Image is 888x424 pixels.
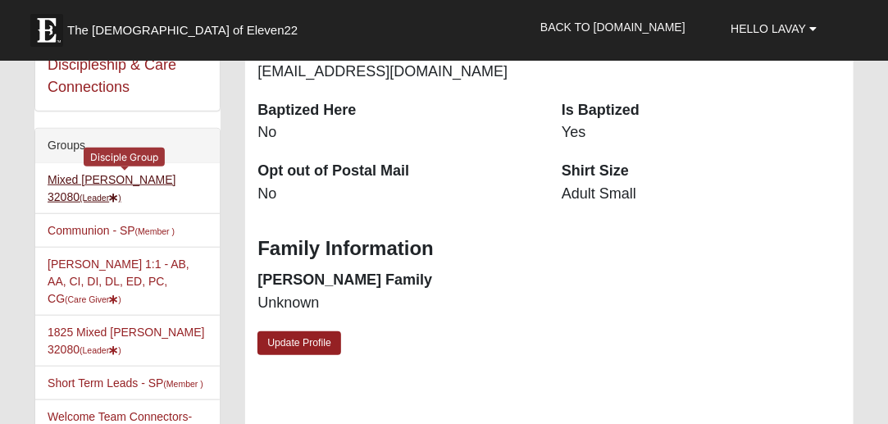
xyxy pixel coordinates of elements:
[562,100,841,121] dt: Is Baptized
[562,184,841,205] dd: Adult Small
[528,7,698,48] a: Back to [DOMAIN_NAME]
[35,129,220,163] div: Groups
[67,22,298,39] span: The [DEMOGRAPHIC_DATA] of Eleven22
[257,100,537,121] dt: Baptized Here
[257,293,537,314] dd: Unknown
[48,34,176,95] a: Kids Serve Staff Discipleship & Care Connections
[257,331,341,355] a: Update Profile
[135,226,175,236] small: (Member )
[80,345,121,355] small: (Leader )
[257,62,537,83] dd: [EMAIL_ADDRESS][DOMAIN_NAME]
[48,326,204,356] a: 1825 Mixed [PERSON_NAME] 32080(Leader)
[48,173,175,203] a: Mixed [PERSON_NAME] 32080(Leader)
[48,376,203,390] a: Short Term Leads - SP(Member )
[257,270,537,291] dt: [PERSON_NAME] Family
[65,294,121,304] small: (Care Giver )
[80,193,121,203] small: (Leader )
[257,161,537,182] dt: Opt out of Postal Mail
[257,122,537,144] dd: No
[718,8,828,49] a: Hello LaVay
[562,161,841,182] dt: Shirt Size
[731,22,806,35] span: Hello LaVay
[22,6,350,47] a: The [DEMOGRAPHIC_DATA] of Eleven22
[30,14,63,47] img: Eleven22 logo
[562,122,841,144] dd: Yes
[48,224,175,237] a: Communion - SP(Member )
[84,148,165,166] div: Disciple Group
[163,379,203,389] small: (Member )
[257,237,841,261] h3: Family Information
[48,258,189,305] a: [PERSON_NAME] 1:1 - AB, AA, CI, DI, DL, ED, PC, CG(Care Giver)
[257,184,537,205] dd: No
